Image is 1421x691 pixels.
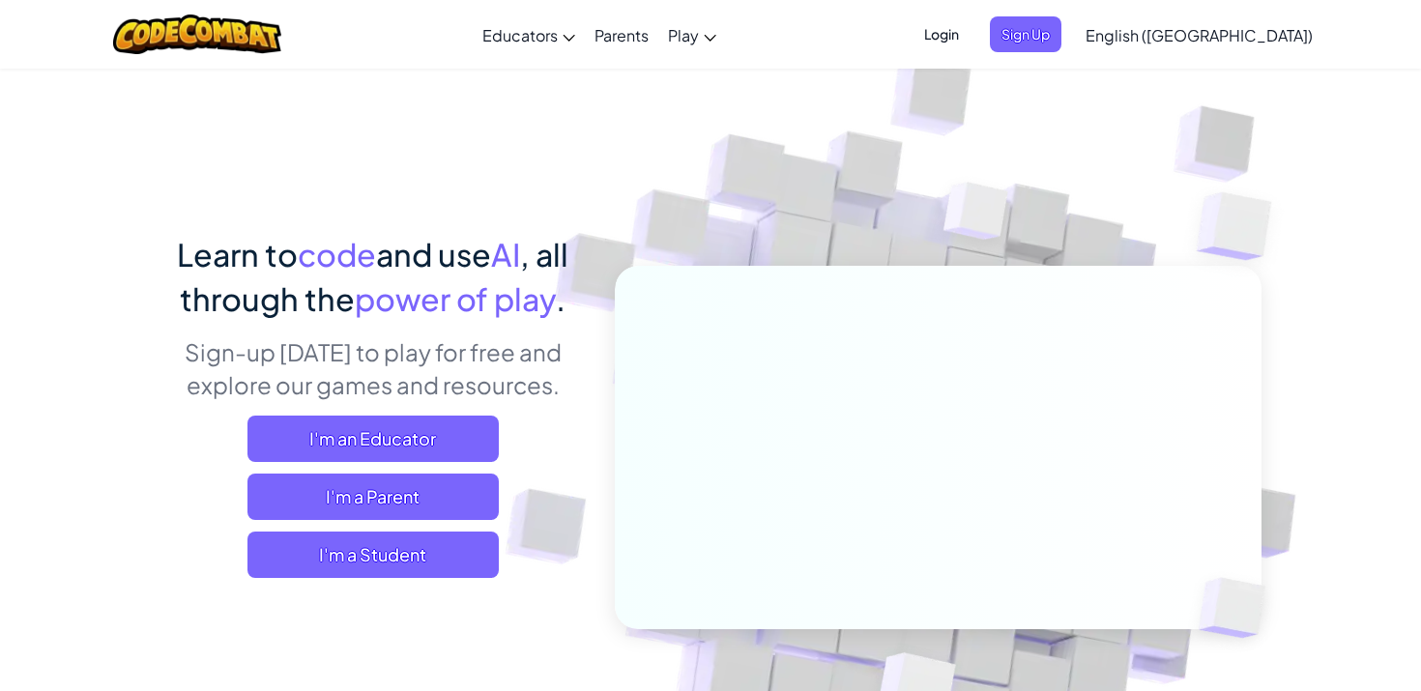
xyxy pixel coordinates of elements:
span: Educators [482,25,558,45]
span: Learn to [177,235,298,274]
a: Educators [473,9,585,61]
a: I'm an Educator [247,416,499,462]
span: AI [491,235,520,274]
span: power of play [355,279,556,318]
button: Login [913,16,971,52]
span: code [298,235,376,274]
span: Play [668,25,699,45]
img: Overlap cubes [1167,537,1312,678]
button: Sign Up [990,16,1061,52]
a: English ([GEOGRAPHIC_DATA]) [1076,9,1322,61]
a: Play [658,9,726,61]
span: English ([GEOGRAPHIC_DATA]) [1086,25,1313,45]
span: and use [376,235,491,274]
img: Overlap cubes [908,144,1047,288]
img: Overlap cubes [1158,145,1325,308]
span: . [556,279,565,318]
p: Sign-up [DATE] to play for free and explore our games and resources. [159,335,586,401]
a: Parents [585,9,658,61]
button: I'm a Student [247,532,499,578]
a: I'm a Parent [247,474,499,520]
img: CodeCombat logo [113,14,282,54]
